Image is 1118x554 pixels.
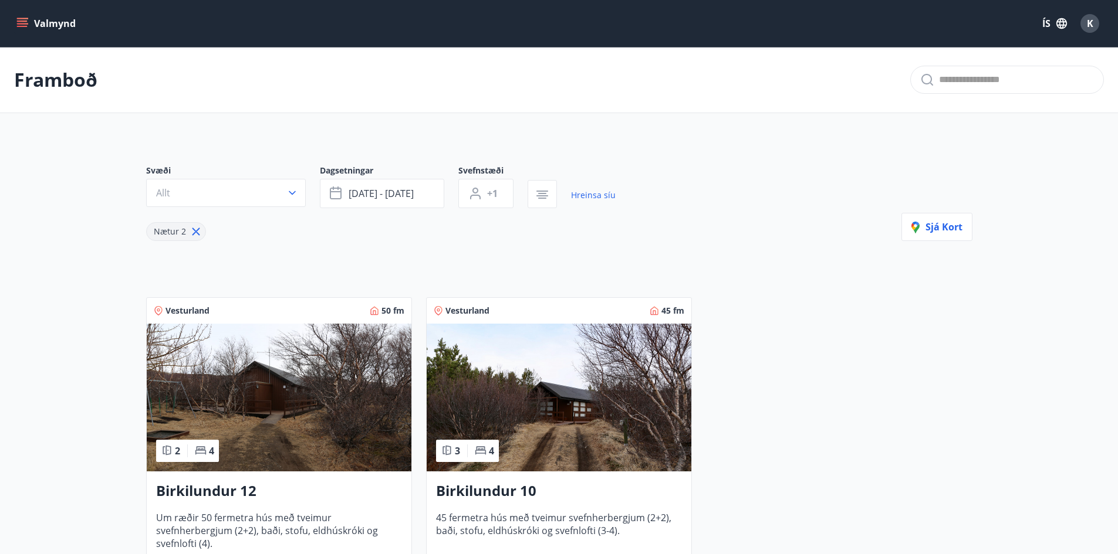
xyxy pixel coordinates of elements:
button: [DATE] - [DATE] [320,179,444,208]
div: Nætur 2 [146,222,206,241]
span: +1 [487,187,498,200]
button: menu [14,13,80,34]
span: Um ræðir 50 fermetra hús með tveimur svefnherbergjum (2+2), baði, stofu, eldhúskróki og svefnloft... [156,511,402,550]
span: Svæði [146,165,320,179]
span: Vesturland [165,305,210,317]
span: 50 fm [381,305,404,317]
span: 45 fm [661,305,684,317]
h3: Birkilundur 12 [156,481,402,502]
span: Sjá kort [911,220,962,233]
span: 2 [175,444,180,457]
button: Allt [146,179,306,207]
button: K [1076,9,1104,38]
span: [DATE] - [DATE] [349,187,414,200]
h3: Birkilundur 10 [436,481,682,502]
span: Allt [156,186,170,199]
span: Vesturland [445,305,489,317]
span: Dagsetningar [320,165,458,179]
img: Paella dish [147,324,411,471]
span: Svefnstæði [458,165,528,179]
a: Hreinsa síu [571,182,616,208]
img: Paella dish [427,324,691,471]
span: 4 [209,444,214,457]
span: 45 fermetra hús með tveimur svefnherbergjum (2+2), baði, stofu, eldhúskróki og svefnlofti (3-4). [436,511,682,550]
button: +1 [458,179,514,208]
span: Nætur 2 [154,226,186,237]
button: ÍS [1036,13,1073,34]
button: Sjá kort [901,213,972,241]
span: 3 [455,444,460,457]
span: 4 [489,444,494,457]
p: Framboð [14,67,97,93]
span: K [1087,17,1093,30]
